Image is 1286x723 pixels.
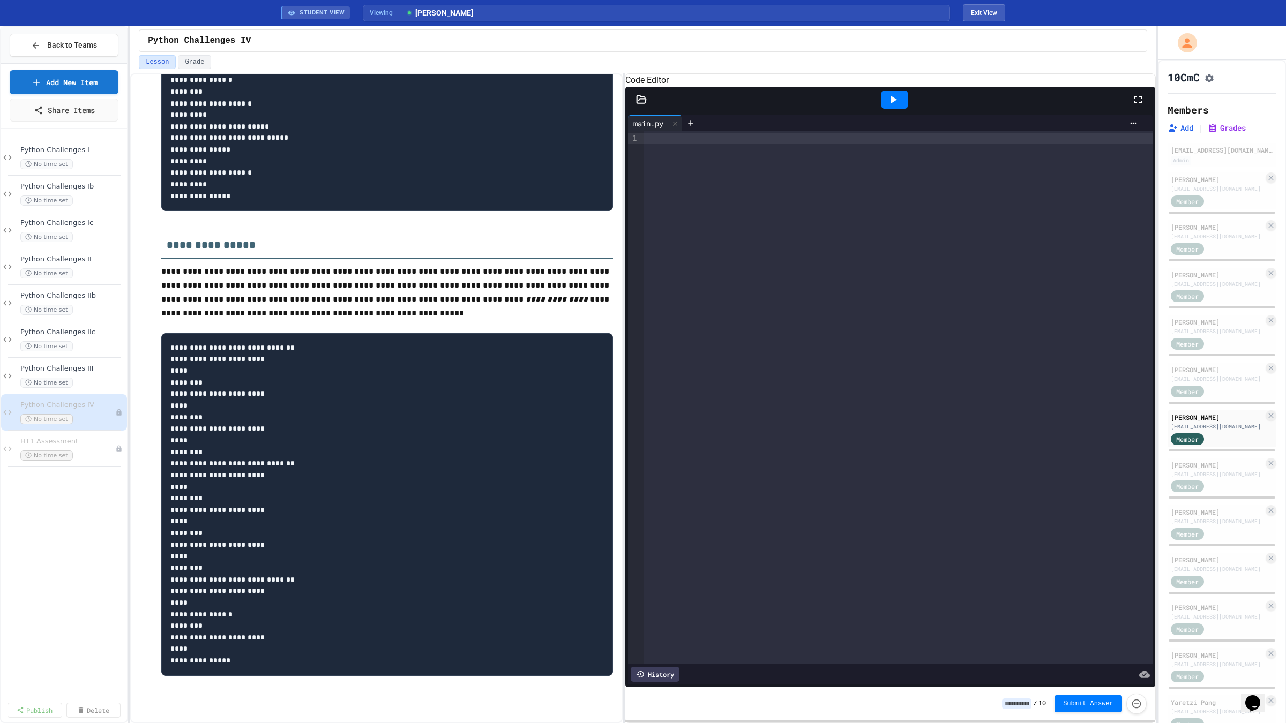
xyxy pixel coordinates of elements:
span: Python Challenges IIc [20,328,125,337]
span: Python Challenges Ib [20,182,125,191]
button: Assignment Settings [1204,71,1215,84]
span: Member [1176,624,1199,634]
button: Grades [1207,123,1246,133]
span: [PERSON_NAME] [406,7,473,19]
span: | [1198,122,1203,134]
span: No time set [20,268,73,278]
div: 1 [628,133,639,144]
button: Lesson [139,55,176,69]
span: Back to Teams [47,40,97,51]
div: [PERSON_NAME] [1171,270,1263,280]
a: Delete [66,703,121,718]
span: Member [1176,481,1199,491]
span: Member [1176,529,1199,539]
span: No time set [20,195,73,206]
span: Member [1176,577,1199,586]
span: No time set [20,378,73,388]
h2: Members [1168,102,1209,117]
div: Unpublished [115,445,123,453]
h6: Code Editor [625,74,1155,87]
span: No time set [20,305,73,315]
div: Yaretzi Pang [1171,697,1263,707]
div: [PERSON_NAME] [1171,460,1263,470]
div: [PERSON_NAME] [1171,412,1263,422]
div: Unpublished [115,409,123,416]
span: Viewing [370,8,400,18]
div: main.py [628,118,669,129]
span: / [1034,699,1037,708]
span: Python Challenges IIb [20,291,125,300]
a: Share Items [10,99,118,122]
span: Member [1176,434,1199,444]
span: 10 [1038,699,1046,708]
div: [EMAIL_ADDRESS][DOMAIN_NAME] [1171,375,1263,383]
span: Member [1176,197,1199,206]
div: [PERSON_NAME] [1171,507,1263,517]
div: main.py [628,115,682,131]
button: Add [1168,123,1193,133]
div: [EMAIL_ADDRESS][DOMAIN_NAME] [1171,613,1263,621]
button: Back to Teams [10,34,118,57]
span: Python Challenges II [20,255,125,264]
div: [EMAIL_ADDRESS][DOMAIN_NAME] [1171,423,1263,431]
div: My Account [1167,31,1200,55]
span: Member [1176,672,1199,681]
div: [PERSON_NAME] [1171,222,1263,232]
span: Python Challenges Ic [20,219,125,228]
button: Force resubmission of student's answer (Admin only) [1126,694,1147,714]
div: [EMAIL_ADDRESS][DOMAIN_NAME] [1171,565,1263,573]
button: Submit Answer [1055,695,1122,712]
div: [EMAIL_ADDRESS][DOMAIN_NAME] [1171,707,1263,716]
span: Submit Answer [1063,699,1113,708]
div: [PERSON_NAME] [1171,175,1263,184]
span: STUDENT VIEW [300,9,345,18]
span: Member [1176,387,1199,396]
button: Exit student view [963,4,1005,21]
a: Publish [8,703,62,718]
span: Python Challenges IV [20,401,115,410]
div: [EMAIL_ADDRESS][DOMAIN_NAME] [1171,145,1273,155]
div: [PERSON_NAME] [1171,365,1263,374]
span: HT1 Assessment [20,437,115,446]
h1: 10CmC [1168,70,1200,85]
div: [EMAIL_ADDRESS][DOMAIN_NAME] [1171,185,1263,193]
span: Member [1176,339,1199,349]
div: [EMAIL_ADDRESS][DOMAIN_NAME] [1171,470,1263,478]
span: Python Challenges IV [148,34,251,47]
div: [EMAIL_ADDRESS][DOMAIN_NAME] [1171,660,1263,668]
span: Member [1176,291,1199,301]
div: [EMAIL_ADDRESS][DOMAIN_NAME] [1171,327,1263,335]
iframe: chat widget [1241,680,1275,712]
span: No time set [20,414,73,424]
div: [PERSON_NAME] [1171,317,1263,327]
button: Grade [178,55,211,69]
a: Add New Item [10,70,118,94]
div: Admin [1171,156,1191,165]
div: [EMAIL_ADDRESS][DOMAIN_NAME] [1171,517,1263,525]
div: History [631,667,679,682]
div: [EMAIL_ADDRESS][DOMAIN_NAME] [1171,232,1263,240]
span: Python Challenges I [20,146,125,155]
div: [PERSON_NAME] [1171,650,1263,660]
span: Member [1176,244,1199,254]
div: [PERSON_NAME] [1171,602,1263,612]
div: [PERSON_NAME] [1171,555,1263,564]
div: [EMAIL_ADDRESS][DOMAIN_NAME] [1171,280,1263,288]
span: No time set [20,159,73,169]
span: No time set [20,232,73,242]
span: No time set [20,450,73,461]
span: Python Challenges III [20,364,125,373]
span: No time set [20,341,73,351]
